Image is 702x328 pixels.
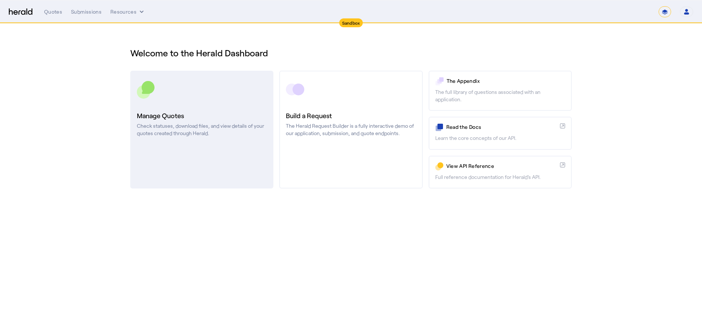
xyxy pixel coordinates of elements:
a: Read the DocsLearn the core concepts of our API. [429,117,572,149]
p: View API Reference [446,162,557,170]
button: Resources dropdown menu [110,8,145,15]
p: The Appendix [447,77,565,85]
img: Herald Logo [9,8,32,15]
div: Sandbox [339,18,363,27]
p: Check statuses, download files, and view details of your quotes created through Herald. [137,122,267,137]
a: View API ReferenceFull reference documentation for Herald's API. [429,156,572,188]
a: Build a RequestThe Herald Request Builder is a fully interactive demo of our application, submiss... [279,71,422,188]
h3: Build a Request [286,110,416,121]
p: Learn the core concepts of our API. [435,134,565,142]
p: Read the Docs [446,123,557,131]
div: Submissions [71,8,102,15]
a: Manage QuotesCheck statuses, download files, and view details of your quotes created through Herald. [130,71,273,188]
h3: Manage Quotes [137,110,267,121]
p: The full library of questions associated with an application. [435,88,565,103]
p: Full reference documentation for Herald's API. [435,173,565,181]
div: Quotes [44,8,62,15]
h1: Welcome to the Herald Dashboard [130,47,572,59]
p: The Herald Request Builder is a fully interactive demo of our application, submission, and quote ... [286,122,416,137]
a: The AppendixThe full library of questions associated with an application. [429,71,572,111]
